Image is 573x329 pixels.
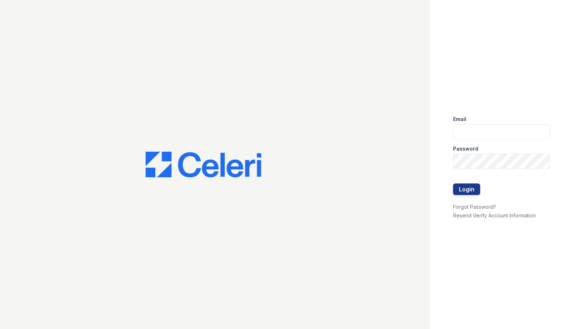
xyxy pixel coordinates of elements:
label: Password [453,145,478,152]
label: Email [453,116,466,123]
a: Resend Verify Account Information [453,212,536,218]
img: CE_Logo_Blue-a8612792a0a2168367f1c8372b55b34899dd931a85d93a1a3d3e32e68fde9ad4.png [146,152,261,178]
button: Login [453,183,480,195]
a: Forgot Password? [453,204,496,210]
